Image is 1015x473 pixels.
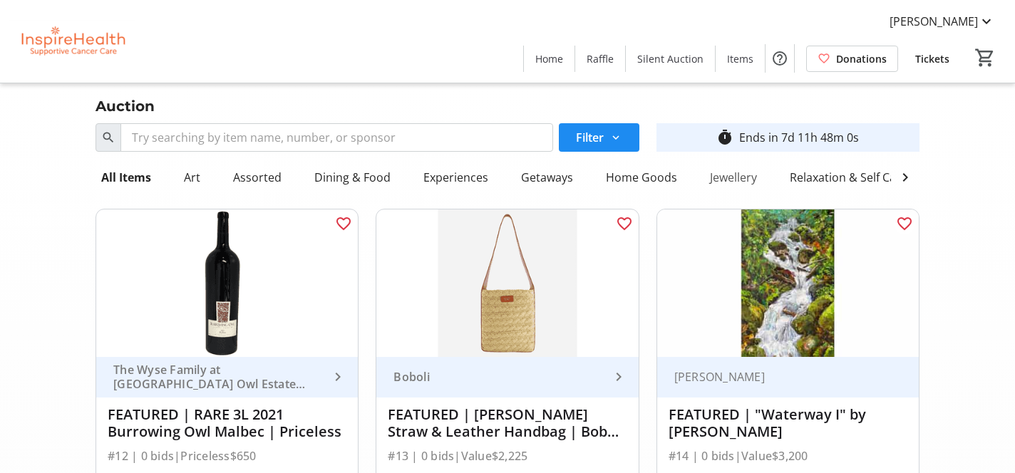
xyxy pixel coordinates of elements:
span: Home [535,51,563,66]
span: Filter [576,129,604,146]
div: Auction [87,95,163,118]
div: Art [178,163,206,192]
div: Getaways [515,163,579,192]
div: Experiences [418,163,494,192]
div: Relaxation & Self Care [784,163,913,192]
div: Boboli [388,370,609,384]
div: FEATURED | "Waterway I" by [PERSON_NAME] [669,406,907,440]
div: FEATURED | RARE 3L 2021 Burrowing Owl Malbec | Priceless [108,406,346,440]
mat-icon: favorite_outline [335,215,352,232]
span: [PERSON_NAME] [890,13,978,30]
div: #13 | 0 bids | Value $2,225 [388,446,627,466]
button: [PERSON_NAME] [878,10,1006,33]
img: FEATURED | Giambattista Valli Straw & Leather Handbag | Boboli Retail Group [376,209,638,357]
div: Home Goods [600,163,683,192]
mat-icon: keyboard_arrow_right [610,368,627,385]
div: Dining & Food [309,163,396,192]
div: Ends in 7d 11h 48m 0s [739,129,859,146]
button: Filter [559,123,639,152]
div: Jewellery [704,163,763,192]
span: Donations [836,51,887,66]
mat-icon: timer_outline [716,129,733,146]
span: Items [727,51,753,66]
a: The Wyse Family at [GEOGRAPHIC_DATA] Owl Estate Winery [96,357,358,397]
img: FEATURED | "Waterway I" by Warren Goodman [657,209,919,357]
span: Raffle [587,51,614,66]
div: All Items [96,163,157,192]
span: Silent Auction [637,51,704,66]
div: Assorted [227,163,287,192]
a: Donations [806,46,898,72]
mat-icon: favorite_outline [616,215,633,232]
button: Cart [972,45,998,71]
div: #14 | 0 bids | Value $3,200 [669,446,907,466]
span: Tickets [915,51,949,66]
div: The Wyse Family at [GEOGRAPHIC_DATA] Owl Estate Winery [108,363,329,391]
a: Items [716,46,765,72]
a: Silent Auction [626,46,715,72]
input: Try searching by item name, number, or sponsor [120,123,553,152]
a: Home [524,46,575,72]
button: Help [766,44,794,73]
a: Boboli [376,357,638,397]
div: [PERSON_NAME] [669,370,890,384]
a: Tickets [904,46,961,72]
img: FEATURED | RARE 3L 2021 Burrowing Owl Malbec | Priceless [96,209,358,357]
a: Raffle [575,46,625,72]
div: #12 | 0 bids | Priceless $650 [108,446,346,466]
div: FEATURED | [PERSON_NAME] Straw & Leather Handbag | Boboli Retail Group [388,406,627,440]
mat-icon: keyboard_arrow_right [329,368,346,385]
mat-icon: favorite_outline [896,215,913,232]
img: InspireHealth Supportive Cancer Care's Logo [9,6,135,77]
